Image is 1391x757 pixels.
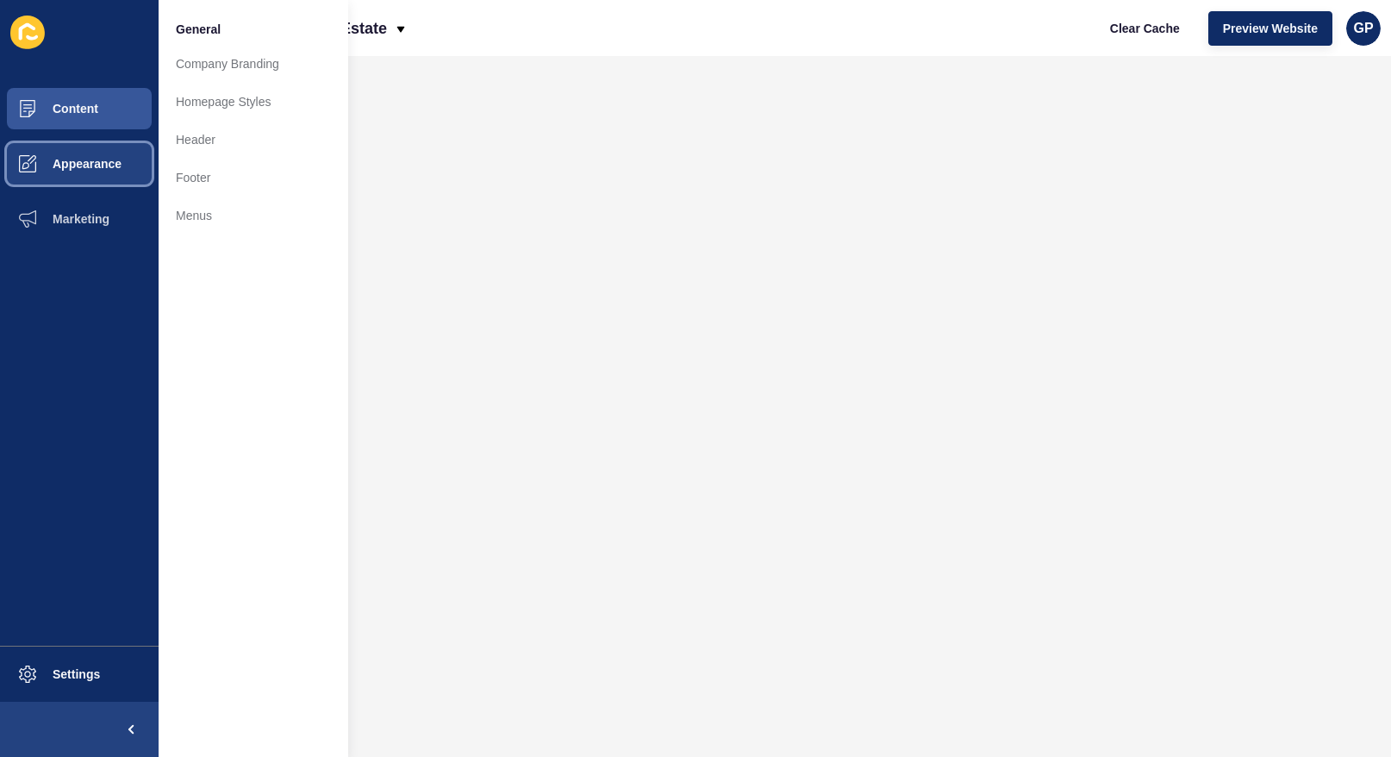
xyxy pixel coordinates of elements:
a: Footer [159,159,348,197]
button: Clear Cache [1095,11,1195,46]
a: Header [159,121,348,159]
span: General [176,21,221,38]
span: GP [1353,20,1373,37]
button: Preview Website [1208,11,1332,46]
a: Company Branding [159,45,348,83]
a: Homepage Styles [159,83,348,121]
span: Clear Cache [1110,20,1180,37]
span: Preview Website [1223,20,1318,37]
a: Menus [159,197,348,235]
